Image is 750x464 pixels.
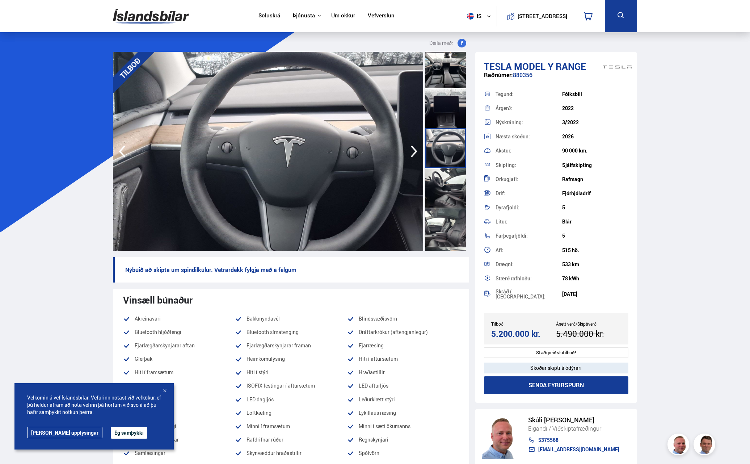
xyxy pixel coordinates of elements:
img: brand logo [603,56,632,78]
div: 2022 [562,105,628,111]
li: Bluetooth hljóðtengi [123,328,235,336]
li: Fjarlægðarskynjarar framan [235,341,347,350]
li: Samlæsingar [123,449,235,457]
div: Skipting: [496,163,562,168]
div: Ásett verð/Skiptiverð [556,321,621,326]
li: Heimkomulýsing [235,355,347,363]
li: Blindsvæðisvörn [347,314,459,323]
li: Dráttarkrókur (aftengjanlegur) [347,328,459,336]
div: Orkugjafi: [496,177,562,182]
span: Model Y RANGE [514,60,586,73]
a: [EMAIL_ADDRESS][DOMAIN_NAME] [528,447,619,452]
li: Bluetooth símatenging [235,328,347,336]
div: 880356 [484,72,628,86]
div: Farþegafjöldi: [496,233,562,238]
li: Skynvæddur hraðastillir [235,449,347,457]
li: LED dagljós [235,395,347,404]
button: [STREET_ADDRESS] [520,13,564,19]
img: G0Ugv5HjCgRt.svg [113,4,189,28]
span: Deila með: [429,39,453,47]
img: 3442712.jpeg [423,52,733,251]
button: Deila með: [426,39,469,47]
button: Ég samþykki [111,427,147,439]
li: Glerþak [123,355,235,363]
li: Leðuráklæði [123,409,235,417]
div: Vinsæll búnaður [123,294,459,305]
div: 78 kWh [562,276,628,281]
li: Minni í sæti ökumanns [347,422,459,431]
span: is [464,13,482,20]
li: Hraðatakmarkari [123,381,235,390]
li: Hiti í framsætum [123,368,235,377]
div: Nýskráning: [496,120,562,125]
div: Skráð í [GEOGRAPHIC_DATA]: [496,289,562,299]
div: 5.490.000 kr. [556,329,619,339]
li: Hiti í aftursætum [347,355,459,363]
img: siFngHWaQ9KaOqBr.png [669,435,690,456]
div: Litur: [496,219,562,224]
li: Fjarræsing [347,341,459,350]
div: Stærð rafhlöðu: [496,276,562,281]
div: Skoðar skipti á ódýrari [484,363,628,373]
li: Hraðastillir [347,368,459,377]
div: Rafmagn [562,176,628,182]
div: Fjórhjóladrif [562,191,628,196]
li: Hiti í stýri [235,368,347,377]
a: Um okkur [331,12,355,20]
div: 515 hö. [562,247,628,253]
li: Akreinavari [123,314,235,323]
div: Blár [562,219,628,225]
div: 5 [562,233,628,239]
div: Staðgreiðslutilboð! [484,347,628,358]
div: Drægni: [496,262,562,267]
span: Tesla [484,60,512,73]
li: Leðurklætt stýri [347,395,459,404]
div: Drif: [496,191,562,196]
div: TILBOÐ [103,41,157,95]
button: Opna LiveChat spjallviðmót [6,3,28,25]
li: ISOFIX festingar í aftursætum [235,381,347,390]
span: Raðnúmer: [484,71,513,79]
div: Tegund: [496,92,562,97]
a: [STREET_ADDRESS] [501,6,571,26]
button: Þjónusta [293,12,315,19]
div: Skúli [PERSON_NAME] [528,416,619,424]
div: 5.200.000 kr. [491,329,554,339]
li: LED afturljós [347,381,459,390]
div: 5 [562,205,628,210]
li: Nálægðarskynjarar [123,435,235,444]
div: Sjálfskipting [562,162,628,168]
div: Árgerð: [496,106,562,111]
img: svg+xml;base64,PHN2ZyB4bWxucz0iaHR0cDovL3d3dy53My5vcmcvMjAwMC9zdmciIHdpZHRoPSI1MTIiIGhlaWdodD0iNT... [467,13,474,20]
li: Loftkæling [235,409,347,417]
img: 3442711.jpeg [113,52,423,251]
button: is [464,5,497,27]
li: Lykillaust aðgengi [123,422,235,431]
li: Bakkmyndavél [235,314,347,323]
li: Fjarlægðarskynjarar aftan [123,341,235,350]
div: 90 000 km. [562,148,628,154]
button: Senda fyrirspurn [484,376,628,394]
li: Rafdrifnar rúður [235,435,347,444]
div: 533 km [562,262,628,267]
a: Vefverslun [368,12,395,20]
div: 2026 [562,134,628,139]
div: [DATE] [562,291,628,297]
div: Eigandi / Viðskiptafræðingur [528,424,619,433]
div: Tilboð: [491,321,556,326]
img: siFngHWaQ9KaOqBr.png [482,415,521,459]
li: LED aðalljós [123,395,235,404]
li: Spólvörn [347,449,459,457]
li: Regnskynjari [347,435,459,444]
div: Akstur: [496,148,562,153]
div: Dyrafjöldi: [496,205,562,210]
div: Fólksbíll [562,91,628,97]
span: Velkomin á vef Íslandsbílar. Vefurinn notast við vefkökur, ef þú heldur áfram að nota vefinn þá h... [27,394,161,416]
li: Lykillaus ræsing [347,409,459,417]
li: Minni í framsætum [235,422,347,431]
p: Nýbúið að skipta um spindilkúlur. Vetrardekk fylgja með á felgum [113,257,469,283]
img: FbJEzSuNWCJXmdc-.webp [695,435,716,456]
div: Næsta skoðun: [496,134,562,139]
div: 3/2022 [562,120,628,125]
a: [PERSON_NAME] upplýsingar [27,427,102,438]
